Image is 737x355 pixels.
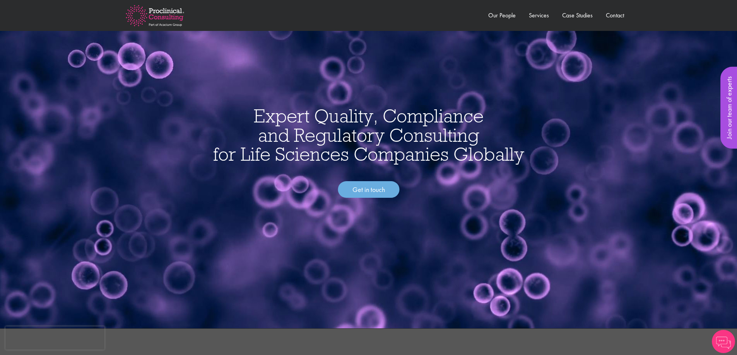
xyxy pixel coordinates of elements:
[712,330,735,353] img: Chatbot
[529,11,549,19] a: Services
[488,11,516,19] a: Our People
[606,11,624,19] a: Contact
[8,106,729,164] h1: Expert Quality, Compliance and Regulatory Consulting for Life Sciences Companies Globally
[562,11,593,19] a: Case Studies
[338,181,399,198] a: Get in touch
[5,326,104,350] iframe: reCAPTCHA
